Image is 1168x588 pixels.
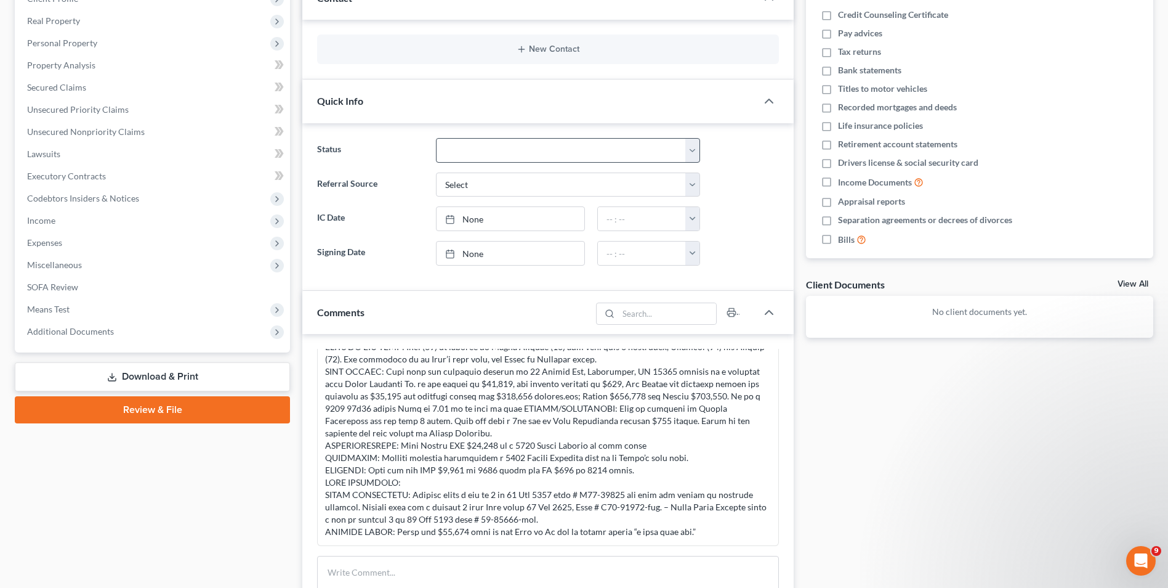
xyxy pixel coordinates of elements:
div: Send us a message [25,155,206,168]
input: -- : -- [598,242,686,265]
button: Help [164,385,246,434]
a: SOFA Review [17,276,290,298]
button: Messages [82,385,164,434]
div: Client Documents [806,278,885,291]
span: Credit Counseling Certificate [838,9,948,21]
span: Appraisal reports [838,195,905,208]
a: Executory Contracts [17,165,290,187]
span: Bank statements [838,64,901,76]
input: -- : -- [598,207,686,231]
img: Profile image for James [121,20,145,44]
iframe: Intercom live chat [1126,546,1156,576]
a: Lawsuits [17,143,290,165]
div: Amendments [25,296,206,309]
div: Statement of Financial Affairs - Payments Made in the Last 90 days [18,256,228,292]
a: Download & Print [15,362,290,391]
span: Bills [838,234,855,246]
a: Property Analysis [17,54,290,76]
span: Comments [317,306,364,318]
a: Review & File [15,396,290,423]
label: Status [311,138,429,163]
span: Executory Contracts [27,171,106,181]
span: Search for help [25,210,100,223]
span: Income [27,215,55,226]
a: Secured Claims [17,76,290,99]
span: Pay advices [838,27,882,39]
span: Personal Property [27,38,97,48]
a: Unsecured Priority Claims [17,99,290,121]
a: None [437,207,584,231]
span: Unsecured Nonpriority Claims [27,126,145,137]
div: Amendments [18,292,228,314]
span: Life insurance policies [838,120,923,132]
button: New Contact [327,44,769,54]
span: Home [27,415,55,424]
span: Retirement account statements [838,138,957,150]
span: Messages [102,415,145,424]
label: Signing Date [311,241,429,266]
p: Hi there! [25,88,222,108]
a: Unsecured Nonpriority Claims [17,121,290,143]
span: Tax returns [838,46,881,58]
span: Means Test [27,304,70,314]
button: Search for help [18,203,228,228]
span: Unsecured Priority Claims [27,104,129,115]
img: Profile image for Emma [144,20,169,44]
div: Attorney's Disclosure of Compensation [18,233,228,256]
div: 5-LO- IP- Dolorsi Ametcon Adipisc ELITS DO EIU TEMP: Inci (69) ut laboree do Magna Aliquae (16) a... [325,316,771,538]
span: 9 [1151,546,1161,556]
a: None [437,242,584,265]
span: Secured Claims [27,82,86,92]
div: Statement of Financial Affairs - Payments Made in the Last 90 days [25,261,206,287]
span: Drivers license & social security card [838,157,978,169]
span: SOFA Review [27,282,78,292]
span: Real Property [27,15,80,26]
span: Miscellaneous [27,259,82,270]
p: How can we help? [25,108,222,129]
span: Expenses [27,237,62,248]
span: Titles to motor vehicles [838,83,927,95]
span: Quick Info [317,95,363,107]
div: Statement of Financial Affairs - Promise to Help Pay Creditors [25,319,206,345]
span: Property Analysis [27,60,95,70]
a: View All [1118,280,1148,288]
span: Lawsuits [27,149,60,159]
span: Income Documents [838,176,912,189]
span: Codebtors Insiders & Notices [27,193,139,203]
img: Profile image for Lindsey [167,20,192,44]
div: Statement of Financial Affairs - Promise to Help Pay Creditors [18,314,228,350]
div: Close [212,20,234,42]
div: Send us a messageWe typically reply in a few hours [12,145,234,192]
span: Help [195,415,215,424]
label: IC Date [311,206,429,231]
span: Separation agreements or decrees of divorces [838,214,1012,226]
p: No client documents yet. [816,306,1143,318]
span: Additional Documents [27,326,114,337]
div: We typically reply in a few hours [25,168,206,181]
div: Attorney's Disclosure of Compensation [25,238,206,251]
input: Search... [618,303,716,324]
span: Recorded mortgages and deeds [838,101,957,113]
label: Referral Source [311,173,429,197]
img: logo [25,28,96,39]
